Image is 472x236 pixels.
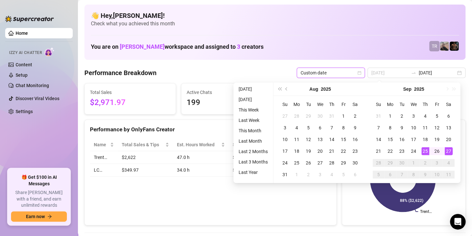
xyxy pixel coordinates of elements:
td: 2025-08-29 [338,157,349,169]
div: 7 [328,124,336,132]
div: 31 [328,112,336,120]
td: 2025-07-30 [314,110,326,122]
td: 2025-09-11 [419,122,431,134]
div: 3 [433,159,441,167]
td: 2025-09-02 [396,110,408,122]
div: 4 [293,124,301,132]
th: Tu [396,98,408,110]
div: 6 [445,112,453,120]
div: 5 [340,171,347,178]
button: Earn nowarrow-right [11,211,67,222]
td: 2025-07-27 [279,110,291,122]
td: 2025-10-10 [431,169,443,180]
div: 25 [421,147,429,155]
td: 2025-08-26 [303,157,314,169]
li: Last 2 Months [236,148,270,155]
button: Last year (Control + left) [276,83,283,96]
td: 2025-09-04 [326,169,338,180]
th: Mo [291,98,303,110]
td: 2025-09-18 [419,134,431,145]
div: 12 [433,124,441,132]
td: 2025-08-18 [291,145,303,157]
th: Sa [349,98,361,110]
li: Last Week [236,116,270,124]
td: 2025-08-15 [338,134,349,145]
td: 2025-08-31 [373,110,384,122]
div: Open Intercom Messenger [450,214,466,229]
th: Name [90,138,118,151]
td: 2025-10-05 [373,169,384,180]
div: 2 [398,112,406,120]
td: 2025-09-01 [291,169,303,180]
div: 2 [351,112,359,120]
td: 2025-09-17 [408,134,419,145]
div: 29 [304,112,312,120]
li: [DATE] [236,85,270,93]
td: 2025-10-04 [443,157,454,169]
div: 26 [433,147,441,155]
div: 21 [328,147,336,155]
div: 12 [304,136,312,143]
td: 2025-10-02 [419,157,431,169]
td: 2025-09-15 [384,134,396,145]
div: 27 [281,112,289,120]
span: Check what you achieved this month [91,20,459,27]
div: 15 [340,136,347,143]
td: 2025-07-29 [303,110,314,122]
th: Tu [303,98,314,110]
td: 2025-09-22 [384,145,396,157]
td: 2025-08-28 [326,157,338,169]
td: 2025-10-07 [396,169,408,180]
td: 2025-09-20 [443,134,454,145]
td: 2025-09-06 [349,169,361,180]
td: 2025-09-30 [396,157,408,169]
td: 2025-09-24 [408,145,419,157]
span: Total Sales [90,89,170,96]
th: We [314,98,326,110]
th: Th [419,98,431,110]
a: Settings [16,109,33,114]
input: End date [419,69,456,76]
div: 26 [304,159,312,167]
span: $2,971.97 [90,97,170,109]
div: 11 [421,124,429,132]
td: 2025-08-06 [314,122,326,134]
div: 17 [281,147,289,155]
td: 2025-09-13 [443,122,454,134]
td: 2025-09-21 [373,145,384,157]
td: 2025-08-17 [279,145,291,157]
td: 2025-08-12 [303,134,314,145]
span: 🎁 Get $100 in AI Messages [11,174,67,187]
td: 2025-08-04 [291,122,303,134]
div: 18 [293,147,301,155]
div: 6 [386,171,394,178]
td: 2025-09-08 [384,122,396,134]
div: 5 [375,171,382,178]
span: to [411,70,416,75]
div: 3 [410,112,417,120]
div: 2 [421,159,429,167]
div: 6 [316,124,324,132]
h1: You are on workspace and assigned to creators [91,43,264,50]
li: Last 3 Months [236,158,270,166]
span: calendar [357,71,361,75]
td: $55.79 [229,151,271,164]
td: 2025-08-19 [303,145,314,157]
div: 1 [340,112,347,120]
div: 28 [375,159,382,167]
div: 7 [398,171,406,178]
button: Previous month (PageUp) [283,83,290,96]
div: Est. Hours Worked [177,141,220,148]
td: 2025-09-05 [431,110,443,122]
span: Earn now [26,214,45,219]
span: TR [432,43,437,50]
div: 27 [316,159,324,167]
div: 30 [398,159,406,167]
div: 23 [398,147,406,155]
td: 2025-10-09 [419,169,431,180]
li: [DATE] [236,96,270,103]
td: 2025-09-06 [443,110,454,122]
div: 13 [316,136,324,143]
button: Choose a year [414,83,424,96]
td: 2025-09-28 [373,157,384,169]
